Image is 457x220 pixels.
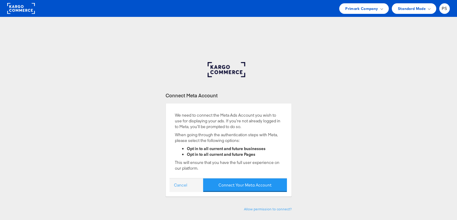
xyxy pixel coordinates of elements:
p: This will ensure that you have the full user experience on our platform. [175,160,282,171]
strong: Opt in to all current and future businesses [187,146,266,151]
span: Primark Company [345,5,378,12]
span: PS [442,7,447,11]
p: We need to connect the Meta Ads Account you wish to use for displaying your ads. If you’re not al... [175,112,282,129]
div: Connect Meta Account [166,92,292,99]
p: When going through the authentication steps with Meta, please select the following options: [175,132,282,143]
span: Standard Mode [398,5,426,12]
a: Allow permission to connect? [244,207,292,211]
button: Connect Your Meta Account [203,178,287,192]
strong: Opt in to all current and future Pages [187,152,255,157]
a: Cancel [174,182,187,188]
